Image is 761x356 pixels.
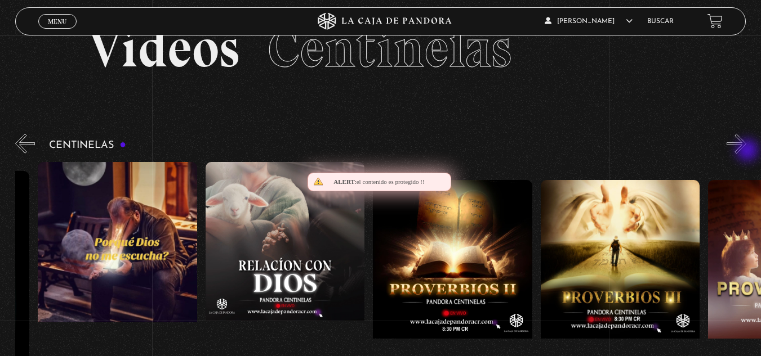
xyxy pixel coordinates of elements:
div: el contenido es protegido !! [308,173,451,191]
a: View your shopping cart [707,13,723,29]
span: Menu [48,18,66,25]
button: Next [727,134,746,154]
button: Previous [15,134,35,154]
span: Centinelas [268,16,511,80]
a: Buscar [647,18,674,25]
h3: Centinelas [49,140,126,151]
span: [PERSON_NAME] [545,18,633,25]
span: Cerrar [44,27,70,35]
h2: Videos [88,22,673,75]
span: Alert: [333,178,356,185]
